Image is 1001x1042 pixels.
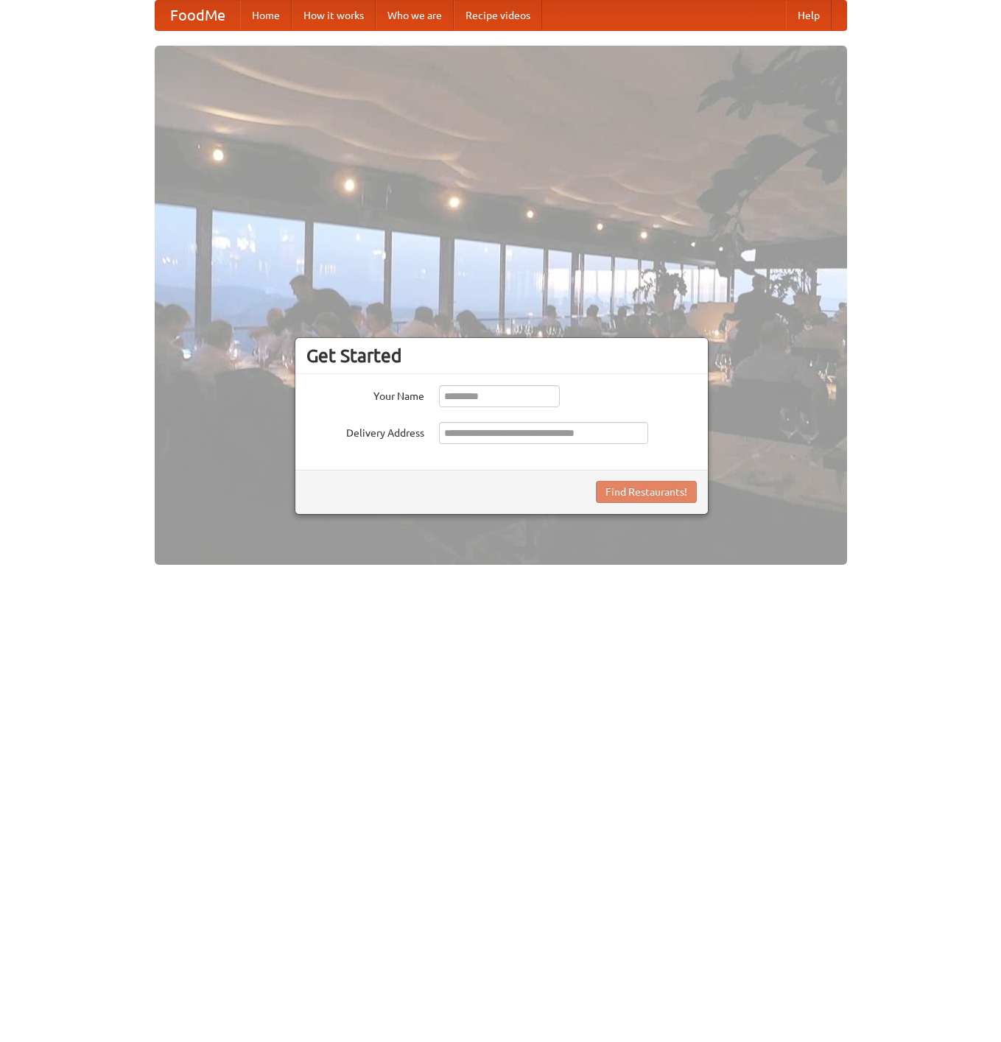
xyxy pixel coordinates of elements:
[786,1,832,30] a: Help
[596,481,697,503] button: Find Restaurants!
[306,345,697,367] h3: Get Started
[292,1,376,30] a: How it works
[155,1,240,30] a: FoodMe
[306,422,424,440] label: Delivery Address
[376,1,454,30] a: Who we are
[454,1,542,30] a: Recipe videos
[306,385,424,404] label: Your Name
[240,1,292,30] a: Home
